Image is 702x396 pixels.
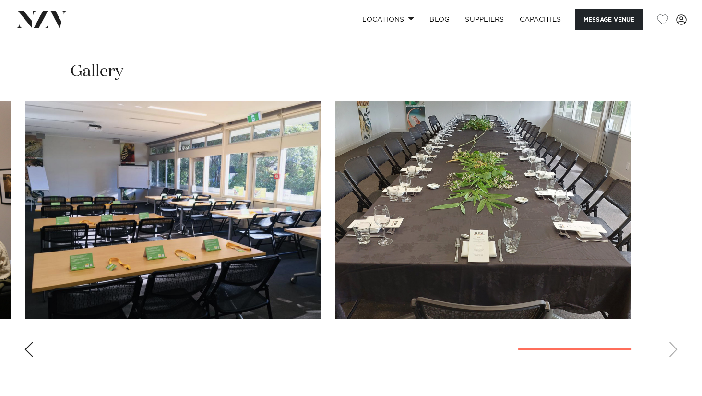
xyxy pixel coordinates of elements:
swiper-slide: 8 / 9 [25,101,321,319]
a: Locations [355,9,422,30]
a: Capacities [512,9,569,30]
a: SUPPLIERS [457,9,512,30]
h2: Gallery [71,61,123,83]
button: Message Venue [575,9,643,30]
img: nzv-logo.png [15,11,68,28]
swiper-slide: 9 / 9 [335,101,631,319]
a: BLOG [422,9,457,30]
